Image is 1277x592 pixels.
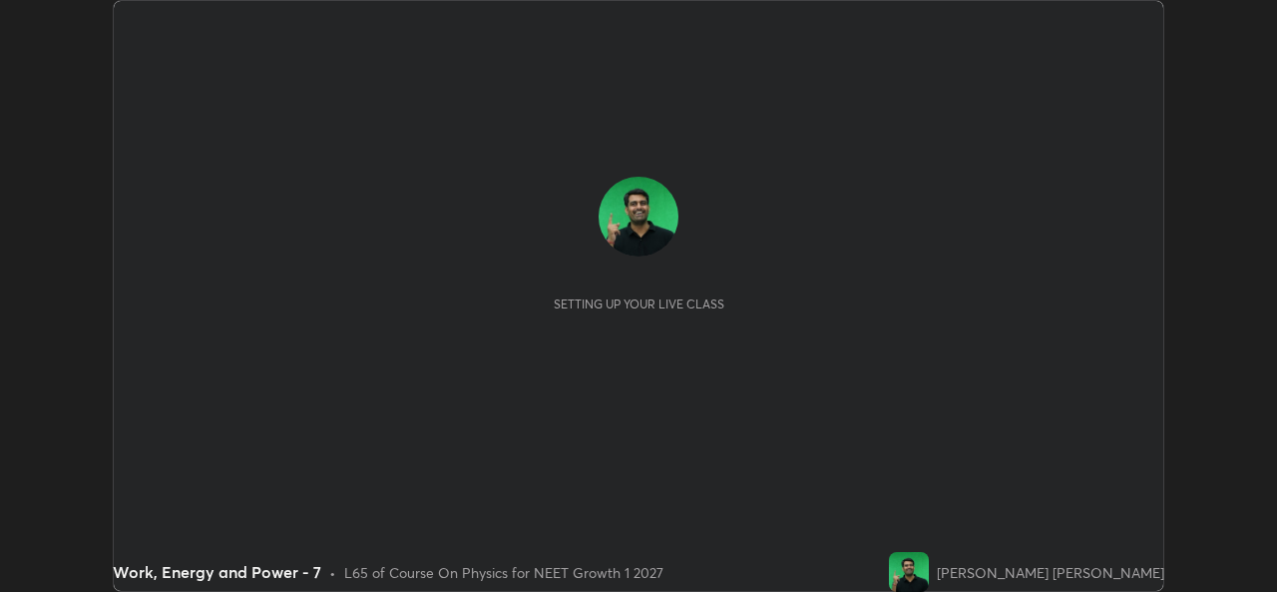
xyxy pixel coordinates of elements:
div: Setting up your live class [554,296,724,311]
img: 53243d61168c4ba19039909d99802f93.jpg [599,177,678,257]
div: L65 of Course On Physics for NEET Growth 1 2027 [344,562,663,583]
div: [PERSON_NAME] [PERSON_NAME] [937,562,1164,583]
div: Work, Energy and Power - 7 [113,560,321,584]
div: • [329,562,336,583]
img: 53243d61168c4ba19039909d99802f93.jpg [889,552,929,592]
